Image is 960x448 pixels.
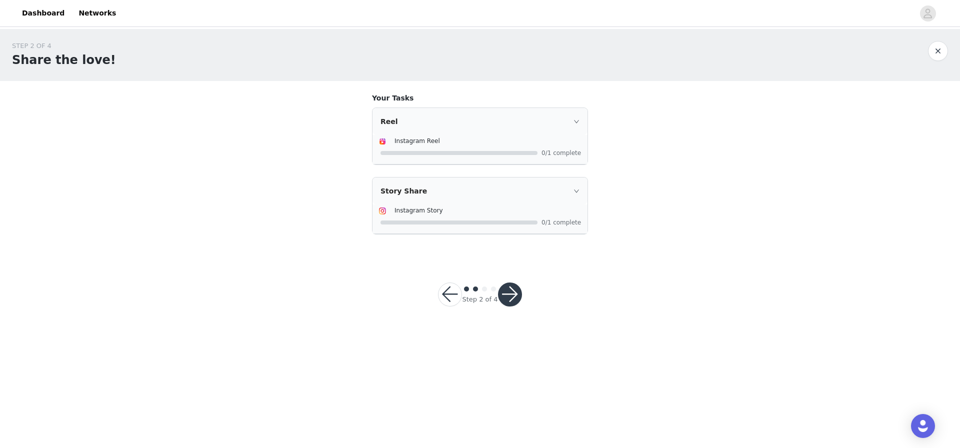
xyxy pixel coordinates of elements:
[378,137,386,145] img: Instagram Reels Icon
[462,294,497,304] div: Step 2 of 4
[372,108,587,135] div: icon: rightReel
[12,41,116,51] div: STEP 2 OF 4
[372,177,587,204] div: icon: rightStory Share
[394,207,443,214] span: Instagram Story
[394,137,440,144] span: Instagram Reel
[378,207,386,215] img: Instagram Icon
[12,51,116,69] h1: Share the love!
[923,5,932,21] div: avatar
[372,93,588,103] h4: Your Tasks
[72,2,122,24] a: Networks
[16,2,70,24] a: Dashboard
[573,118,579,124] i: icon: right
[541,219,581,225] span: 0/1 complete
[573,188,579,194] i: icon: right
[911,414,935,438] div: Open Intercom Messenger
[541,150,581,156] span: 0/1 complete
